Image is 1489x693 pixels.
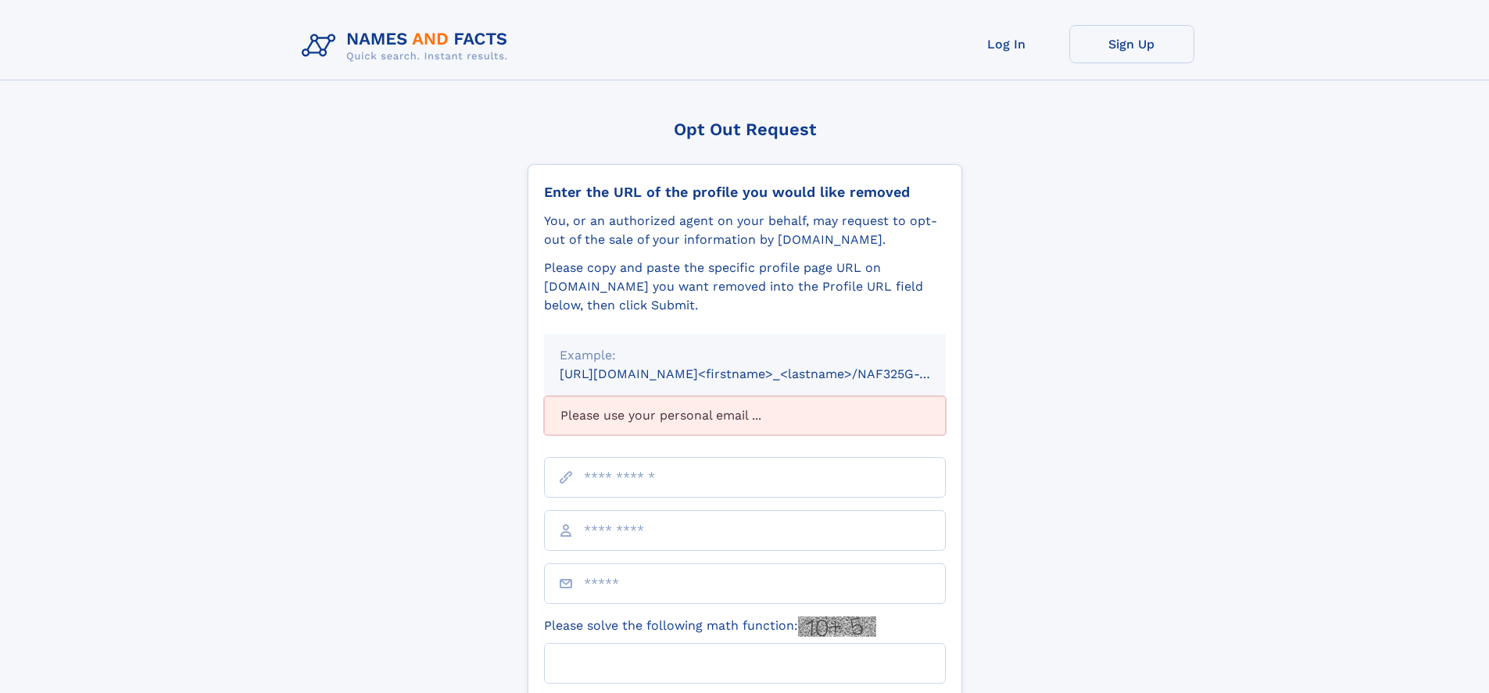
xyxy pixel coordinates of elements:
div: Enter the URL of the profile you would like removed [544,184,946,201]
a: Log In [944,25,1069,63]
div: Please use your personal email ... [544,396,946,435]
a: Sign Up [1069,25,1194,63]
div: Example: [560,346,930,365]
small: [URL][DOMAIN_NAME]<firstname>_<lastname>/NAF325G-xxxxxxxx [560,366,975,381]
div: Please copy and paste the specific profile page URL on [DOMAIN_NAME] you want removed into the Pr... [544,259,946,315]
label: Please solve the following math function: [544,616,876,637]
img: Logo Names and Facts [295,25,521,67]
div: You, or an authorized agent on your behalf, may request to opt-out of the sale of your informatio... [544,212,946,249]
div: Opt Out Request [528,120,962,139]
